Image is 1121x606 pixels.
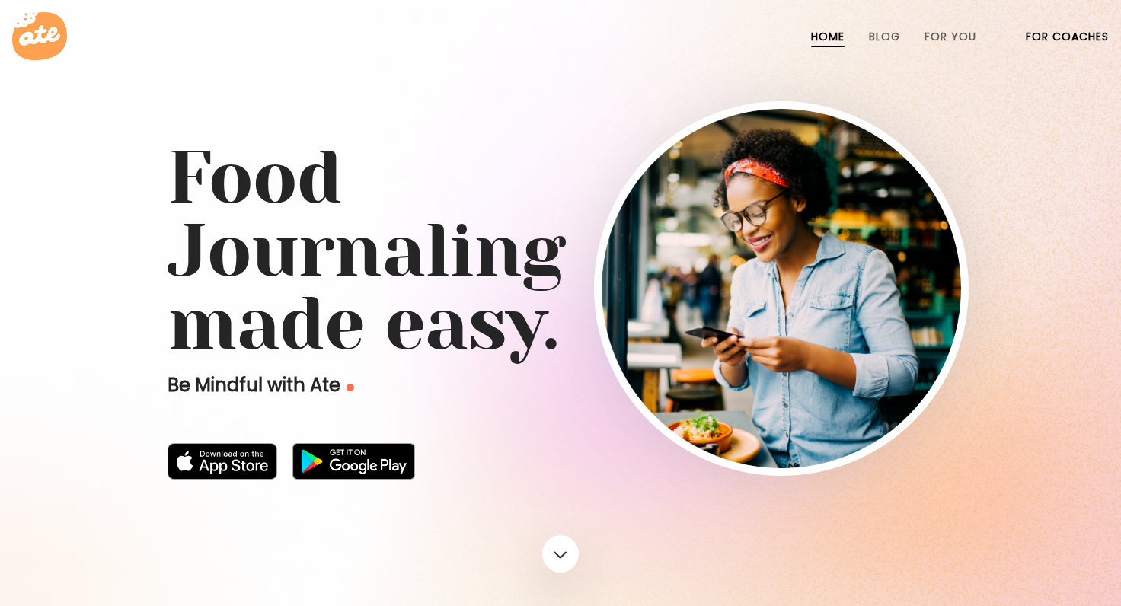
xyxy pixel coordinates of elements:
[1026,30,1109,43] a: For Coaches
[811,30,845,43] a: Home
[292,443,415,480] img: badge-download-google.png
[168,443,277,480] img: badge-download-apple.svg
[869,30,900,43] a: Blog
[168,373,594,397] p: Be Mindful with Ate
[925,30,976,43] a: For You
[602,109,961,468] img: home-hero-img-rounded.png
[168,142,953,361] h1: Food Journaling made easy.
